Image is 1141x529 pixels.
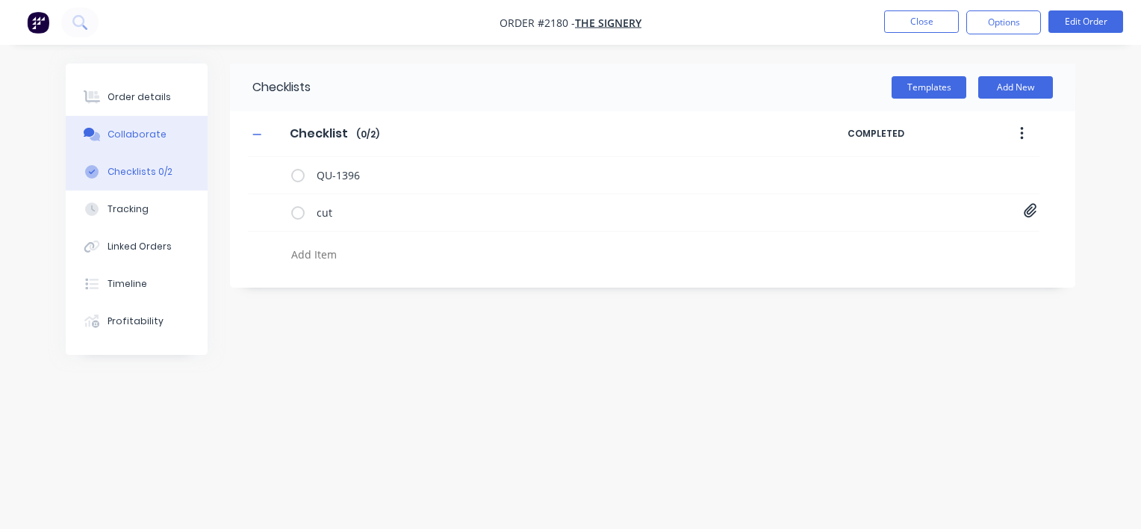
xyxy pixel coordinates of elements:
div: Collaborate [108,128,167,141]
button: Edit Order [1048,10,1123,33]
div: Timeline [108,277,147,291]
img: Factory [27,11,49,34]
div: Profitability [108,315,164,328]
button: Profitability [66,303,208,340]
button: Templates [892,76,966,99]
button: Tracking [66,191,208,228]
span: Order #2180 - [500,16,575,30]
div: Checklists 0/2 [108,165,172,179]
button: Collaborate [66,116,208,153]
button: Order details [66,78,208,116]
textarea: QU-1396 [311,164,847,186]
button: Linked Orders [66,228,208,265]
span: COMPLETED [848,127,974,140]
div: Checklists [230,64,311,111]
a: The Signery [575,16,641,30]
input: Enter Checklist name [281,123,356,145]
button: Checklists 0/2 [66,153,208,191]
textarea: cut [311,202,847,223]
div: Order details [108,90,171,104]
span: ( 0 / 2 ) [356,128,379,141]
div: Linked Orders [108,240,172,253]
button: Timeline [66,265,208,303]
button: Add New [978,76,1053,99]
div: Tracking [108,202,149,216]
button: Close [884,10,959,33]
button: Options [966,10,1041,34]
